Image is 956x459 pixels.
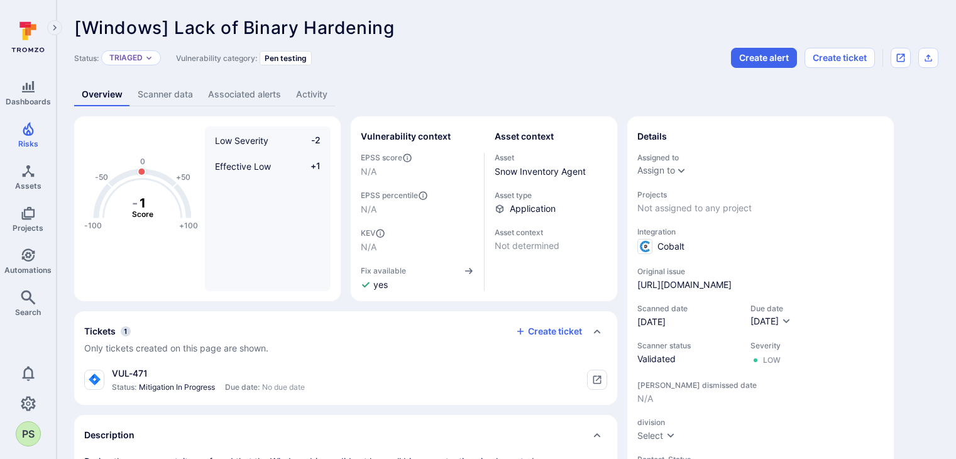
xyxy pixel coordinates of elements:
[84,221,102,230] text: -100
[495,153,608,162] span: Asset
[373,279,388,291] span: yes
[176,53,257,63] span: Vulnerability category:
[495,130,554,143] h2: Asset context
[637,267,884,276] span: Original issue
[16,421,41,446] button: PS
[750,304,791,328] div: Due date field
[18,139,38,148] span: Risks
[215,135,268,146] span: Low Severity
[637,429,663,442] div: Select
[495,191,608,200] span: Asset type
[637,316,738,328] span: [DATE]
[637,190,884,199] span: Projects
[805,48,875,68] button: Create ticket
[74,311,617,405] section: tickets card
[201,83,288,106] a: Associated alerts
[891,48,911,68] div: Open original issue
[47,20,62,35] button: Expand navigation menu
[15,181,41,191] span: Assets
[361,203,474,216] span: N/A
[130,83,201,106] a: Scanner data
[495,240,608,252] span: Not determined
[750,341,781,350] span: Severity
[109,53,143,63] button: Triaged
[750,316,791,328] button: [DATE]
[74,311,617,365] div: Collapse
[637,341,738,350] span: Scanner status
[637,418,884,427] span: division
[118,196,168,219] g: The vulnerability score is based on the parameters defined in the settings
[297,160,321,173] span: +1
[50,23,59,33] i: Expand navigation menu
[288,83,335,106] a: Activity
[361,165,474,178] span: N/A
[515,326,582,337] button: Create ticket
[74,53,99,63] span: Status:
[637,279,732,291] a: [URL][DOMAIN_NAME]
[637,353,738,365] span: Validated
[6,97,51,106] span: Dashboards
[361,191,474,201] span: EPSS percentile
[132,209,153,219] text: Score
[84,325,116,338] h2: Tickets
[139,382,215,392] span: Mitigation In Progress
[731,48,797,68] button: Create alert
[179,221,198,230] text: +100
[361,241,474,253] span: N/A
[637,130,667,143] h2: Details
[13,223,43,233] span: Projects
[361,153,474,163] span: EPSS score
[74,17,394,38] span: [Windows] Lack of Binary Hardening
[84,429,135,441] h2: Description
[637,202,884,214] span: Not assigned to any project
[637,165,675,175] button: Assign to
[74,83,938,106] div: Vulnerability tabs
[262,382,305,392] span: No due date
[657,240,684,253] span: Cobalt
[637,153,884,162] span: Assigned to
[637,429,676,442] button: Select
[84,343,268,353] span: Only tickets created on this page are shown.
[918,48,938,68] div: Export as CSV
[121,326,131,336] span: 1
[750,304,791,313] span: Due date
[95,172,108,182] text: -50
[510,202,556,215] span: Application
[225,382,260,392] span: Due date:
[495,228,608,237] span: Asset context
[495,166,586,177] a: Snow Inventory Agent
[637,380,884,390] span: [PERSON_NAME] dismissed date
[176,172,190,182] text: +50
[361,130,451,143] h2: Vulnerability context
[763,355,781,365] div: Low
[361,266,406,275] span: Fix available
[4,265,52,275] span: Automations
[16,421,41,446] div: Prashnth Sankaran
[140,157,145,166] text: 0
[637,227,884,236] span: Integration
[132,196,138,211] tspan: -
[750,316,779,326] span: [DATE]
[215,161,271,172] span: Effective Low
[145,54,153,62] button: Expand dropdown
[74,415,617,455] div: Collapse description
[260,51,312,65] div: Pen testing
[112,382,136,392] span: Status:
[361,228,474,238] span: KEV
[112,367,305,380] div: VUL-471
[15,307,41,317] span: Search
[676,165,686,175] button: Expand dropdown
[637,392,884,405] span: N/A
[637,304,738,313] span: Scanned date
[297,134,321,147] span: -2
[140,196,146,211] tspan: 1
[74,83,130,106] a: Overview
